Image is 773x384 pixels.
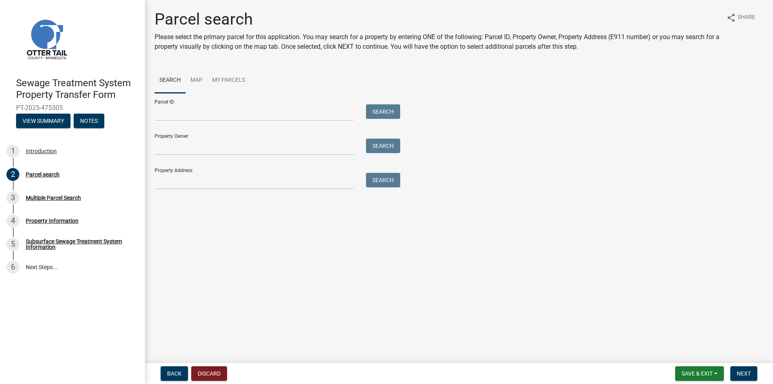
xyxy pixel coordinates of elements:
[737,370,751,377] span: Next
[155,68,186,93] a: Search
[26,218,79,224] div: Property Information
[155,32,720,52] p: Please select the primary parcel for this application. You may search for a property by entering ...
[26,195,81,201] div: Multiple Parcel Search
[26,172,60,177] div: Parcel search
[186,68,207,93] a: Map
[161,366,188,381] button: Back
[6,214,19,227] div: 4
[6,168,19,181] div: 2
[682,370,713,377] span: Save & Exit
[74,118,104,125] wm-modal-confirm: Notes
[366,104,400,119] button: Search
[26,239,132,250] div: Subsurface Sewage Treatment System Information
[6,145,19,158] div: 1
[366,139,400,153] button: Search
[16,8,76,69] img: Otter Tail County, Minnesota
[26,148,57,154] div: Introduction
[16,77,138,101] h4: Sewage Treatment System Property Transfer Form
[155,10,720,29] h1: Parcel search
[16,114,70,128] button: View Summary
[16,118,70,125] wm-modal-confirm: Summary
[6,261,19,274] div: 6
[74,114,104,128] button: Notes
[6,238,19,251] div: 5
[726,13,736,23] i: share
[16,104,129,112] span: PT-2025-475305
[6,191,19,204] div: 3
[675,366,724,381] button: Save & Exit
[738,13,755,23] span: Share
[720,10,762,25] button: shareShare
[167,370,182,377] span: Back
[207,68,250,93] a: My Parcels
[191,366,227,381] button: Discard
[730,366,757,381] button: Next
[366,173,400,187] button: Search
